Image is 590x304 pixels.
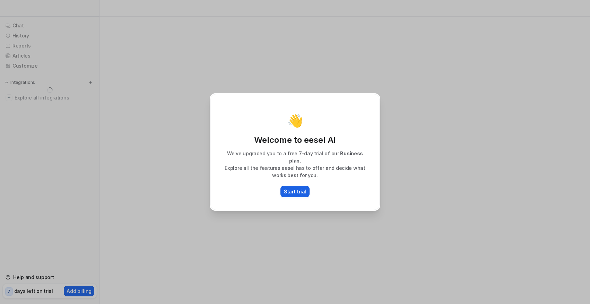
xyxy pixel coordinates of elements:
p: Start trial [284,188,306,195]
p: 👋 [287,114,303,128]
p: Explore all the features eesel has to offer and decide what works best for you. [218,164,372,179]
button: Start trial [280,186,310,197]
p: Welcome to eesel AI [218,134,372,146]
p: We’ve upgraded you to a free 7-day trial of our [218,150,372,164]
